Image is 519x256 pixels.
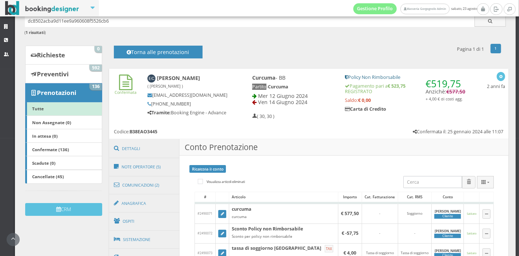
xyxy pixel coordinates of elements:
[189,165,226,173] a: Ricalcola il conto
[252,114,274,119] h5: ( 30, 30 )
[25,203,102,216] button: CRM
[25,46,102,65] a: Richieste 0
[252,74,335,81] h4: - BB
[232,206,252,212] b: curcuma
[398,203,431,223] td: Soggiorno
[109,212,180,231] a: Ospiti
[25,30,506,35] h6: ( )
[32,119,71,125] b: Non Assegnate (0)
[362,203,398,223] td: -
[431,77,461,90] span: 519,75
[426,77,461,90] span: €
[345,106,386,112] b: Carta di Credito
[197,251,212,255] span: #2490073
[457,46,484,52] h5: Pagina 1 di 1
[25,156,102,170] a: Scadute (0)
[232,214,335,219] div: curcuma
[32,160,55,166] b: Scadute (0)
[232,234,335,239] div: Sconto per policy non rimborsabile
[109,176,180,195] a: Comunicazioni (2)
[232,226,303,232] b: Sconto Policy non Rimborsabile
[345,98,465,103] h5: Saldo:
[398,192,431,202] div: Cat. RMS
[147,74,156,83] img: Emily Carter
[25,15,475,27] input: Ricerca cliente - (inserisci il codice, il nome, il cognome, il numero di telefono o la mail)
[25,142,102,156] a: Confermate (136)
[32,146,69,152] b: Confermate (136)
[432,192,464,202] div: Conto
[37,88,76,97] b: Prenotazioni
[353,3,477,14] span: sabato, 23 agosto
[147,74,200,89] b: [PERSON_NAME]
[147,92,228,98] h5: [EMAIL_ADDRESS][DOMAIN_NAME]
[258,99,307,106] span: Ven 14 Giugno 2024
[413,129,504,134] h5: Confermata il: 25 gennaio 2024 alle 11:07
[325,245,333,252] small: TAX
[130,129,157,135] b: B38EAO3445
[5,1,79,15] img: BookingDesigner.com
[345,74,465,80] h5: Policy Non Rimborsabile
[344,250,357,256] b: € 4,00
[353,3,397,14] a: Gestione Profilo
[477,176,494,188] div: Colonne
[32,173,64,179] b: Cancellate (45)
[25,102,102,116] a: Tutte
[197,211,212,216] span: #2490071
[229,192,338,202] div: Articolo
[388,83,405,89] strong: € 523,75
[435,209,461,214] b: [PERSON_NAME]
[109,194,180,213] a: Anagrafica
[198,177,245,186] label: Visualizza articoli eliminati
[434,234,461,238] div: Cliente
[477,176,494,188] button: Columns
[114,129,157,134] h5: Codice:
[114,46,203,58] button: Torna alle prenotazioni
[26,30,45,35] b: 1 risultati
[467,251,477,255] small: Saldato
[345,83,465,94] h5: Pagamento pari a REGISTRATO
[25,129,102,143] a: In attesa (0)
[342,230,358,236] b: € -57,75
[400,4,449,14] a: Masseria Gorgognolo Admin
[89,84,102,90] span: 136
[195,192,215,202] div: #
[25,170,102,184] a: Cancellate (45)
[115,84,137,95] a: Confermata
[147,110,228,115] h5: Booking Engine - Advance
[403,176,462,188] input: Cerca
[25,64,102,83] a: Preventivi 592
[25,115,102,129] a: Non Assegnate (0)
[25,83,102,102] a: Prenotazioni 136
[491,44,501,53] a: 1
[32,133,58,139] b: In attesa (0)
[197,231,212,236] span: #2490072
[180,139,508,156] h3: Conto Prenotazione
[252,74,276,81] b: Curcuma
[467,212,477,215] small: Saldato
[362,192,398,202] div: Cat. Fatturazione
[252,84,335,89] h5: -
[446,88,465,95] span: €
[122,49,194,60] h4: Torna alle prenotazioni
[435,248,461,253] b: [PERSON_NAME]
[426,74,465,102] h4: Anzichè:
[358,97,371,103] strong: € 0,00
[109,157,180,176] a: Note Operatore (5)
[32,106,44,111] b: Tutte
[147,110,171,116] b: Tramite:
[252,84,266,90] span: Partito
[487,84,505,89] h5: 2 anni fa
[435,229,461,233] b: [PERSON_NAME]
[95,46,102,53] span: 0
[37,51,65,59] b: Richieste
[426,96,463,102] small: + 4,00 € di costi agg.
[449,88,465,95] span: 577,50
[467,232,477,235] small: Saldato
[232,245,322,251] b: tassa di soggiorno [GEOGRAPHIC_DATA]
[258,92,308,99] span: Mer 12 Giugno 2024
[341,210,359,217] b: € 577,50
[147,83,183,89] small: ( [PERSON_NAME] )
[362,224,398,244] td: -
[37,70,69,78] b: Preventivi
[109,230,180,249] a: Sistemazione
